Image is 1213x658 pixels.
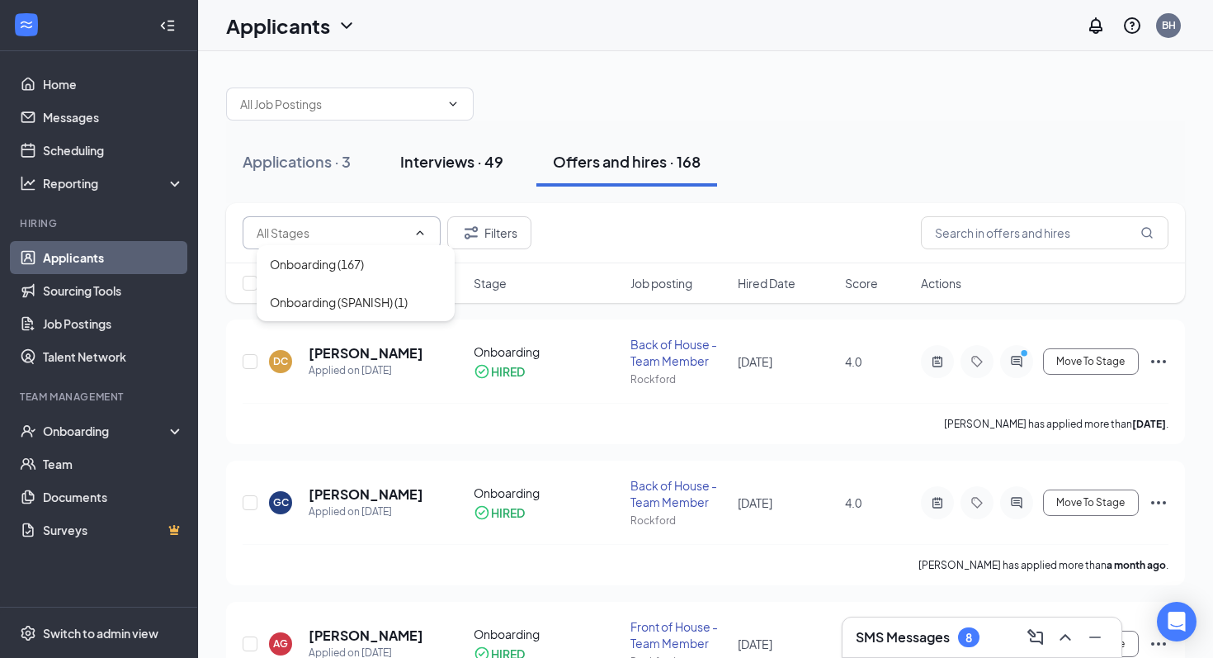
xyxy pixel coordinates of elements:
div: DC [273,354,288,368]
span: Hired Date [738,275,795,291]
span: Move To Stage [1056,497,1125,509]
svg: ChevronUp [1055,627,1075,647]
svg: WorkstreamLogo [18,17,35,33]
svg: PrimaryDot [1017,348,1036,362]
svg: Settings [20,625,36,641]
svg: ActiveChat [1007,355,1027,368]
span: Score [845,275,878,291]
svg: Ellipses [1149,634,1168,654]
svg: MagnifyingGlass [1140,226,1154,239]
div: AG [273,637,288,651]
div: Applied on [DATE] [309,504,423,520]
svg: Tag [967,355,987,368]
div: Onboarding [43,423,170,439]
div: Applied on [DATE] [309,362,423,379]
svg: ActiveNote [927,496,947,509]
div: Applications · 3 [243,151,351,172]
div: Onboarding (167) [270,255,364,273]
a: Sourcing Tools [43,274,184,307]
div: Rockford [630,372,728,386]
svg: ActiveNote [927,355,947,368]
h5: [PERSON_NAME] [309,485,423,504]
span: 4.0 [845,354,861,369]
div: Interviews · 49 [400,151,503,172]
svg: QuestionInfo [1122,16,1142,36]
a: SurveysCrown [43,514,184,547]
a: Team [43,447,184,480]
div: Onboarding [474,343,620,360]
a: Scheduling [43,134,184,167]
a: Talent Network [43,340,184,373]
button: ComposeMessage [1022,624,1049,651]
span: Stage [474,275,507,291]
span: [DATE] [738,637,772,651]
button: Minimize [1082,624,1108,651]
div: Front of House - Team Member [630,618,728,651]
svg: CheckmarkCircle [474,363,490,380]
svg: ActiveChat [1007,496,1027,509]
p: [PERSON_NAME] has applied more than . [918,558,1168,572]
svg: Ellipses [1149,352,1168,372]
div: BH [1162,18,1176,32]
div: HIRED [491,363,525,380]
div: Hiring [20,216,181,230]
svg: ChevronDown [337,16,356,36]
svg: Minimize [1085,627,1105,647]
div: Back of House - Team Member [630,477,728,510]
b: a month ago [1107,559,1166,571]
div: Rockford [630,514,728,528]
div: Switch to admin view [43,625,158,641]
svg: Ellipses [1149,493,1168,513]
button: ChevronUp [1052,624,1078,651]
span: 4.0 [845,495,861,510]
h5: [PERSON_NAME] [309,344,423,362]
svg: ChevronUp [413,226,427,239]
svg: Tag [967,496,987,509]
span: [DATE] [738,354,772,369]
svg: UserCheck [20,423,36,439]
div: Offers and hires · 168 [553,151,701,172]
div: Onboarding [474,485,620,501]
svg: Analysis [20,175,36,192]
button: Move To Stage [1043,348,1139,375]
span: [DATE] [738,495,772,510]
span: Actions [921,275,961,291]
svg: CheckmarkCircle [474,504,490,521]
p: [PERSON_NAME] has applied more than . [944,417,1168,431]
h3: SMS Messages [856,628,950,646]
a: Documents [43,480,184,514]
div: Reporting [43,175,185,192]
span: Move To Stage [1056,356,1125,367]
h1: Applicants [226,12,330,40]
svg: Collapse [159,17,176,34]
svg: Filter [461,223,481,243]
input: All Job Postings [240,95,440,113]
div: HIRED [491,504,525,521]
svg: ChevronDown [446,97,460,111]
button: Filter Filters [447,216,531,249]
div: GC [273,495,289,509]
input: Search in offers and hires [921,216,1168,249]
b: [DATE] [1132,418,1166,430]
svg: Notifications [1086,16,1106,36]
div: Back of House - Team Member [630,336,728,369]
a: Applicants [43,241,184,274]
a: Messages [43,101,184,134]
button: Move To Stage [1043,490,1139,516]
a: Job Postings [43,307,184,340]
h5: [PERSON_NAME] [309,627,423,645]
div: Team Management [20,390,181,404]
div: Onboarding (SPANISH) (1) [270,293,408,311]
div: Open Intercom Messenger [1157,602,1196,641]
a: Home [43,68,184,101]
div: 8 [965,631,972,645]
span: Job posting [630,275,692,291]
svg: ComposeMessage [1026,627,1045,647]
input: All Stages [257,224,407,242]
div: Onboarding [474,626,620,642]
